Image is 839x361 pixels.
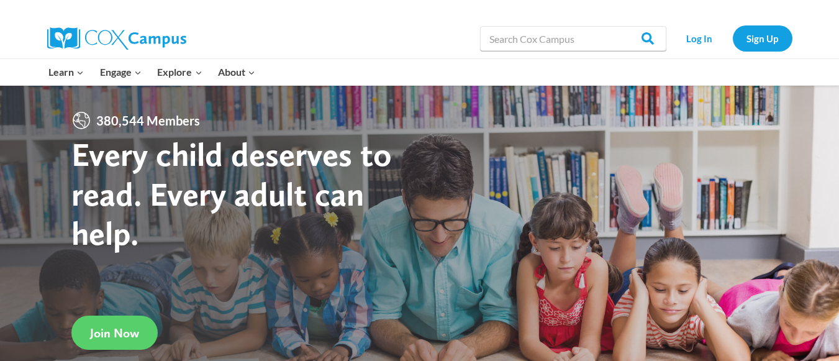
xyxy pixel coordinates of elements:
input: Search Cox Campus [480,26,666,51]
a: Log In [673,25,727,51]
a: Sign Up [733,25,792,51]
nav: Secondary Navigation [673,25,792,51]
span: Join Now [90,326,139,340]
span: Learn [48,64,84,80]
nav: Primary Navigation [41,59,263,85]
span: Explore [157,64,202,80]
span: 380,544 Members [91,111,205,130]
span: Engage [100,64,142,80]
img: Cox Campus [47,27,186,50]
strong: Every child deserves to read. Every adult can help. [71,134,392,253]
span: About [218,64,255,80]
a: Join Now [71,316,158,350]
